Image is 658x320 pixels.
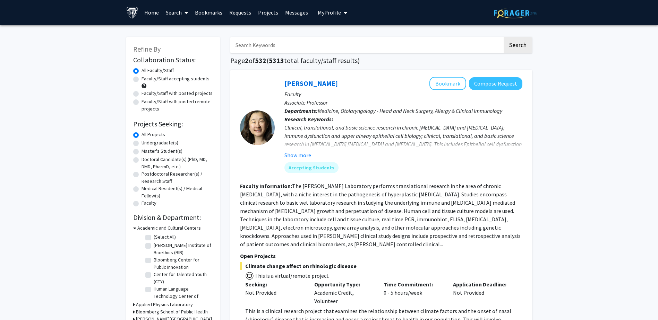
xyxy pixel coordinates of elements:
fg-read-more: The [PERSON_NAME] Laboratory performs translational research in the area of chronic [MEDICAL_DATA... [240,183,521,248]
label: All Projects [142,131,165,138]
p: Open Projects [240,252,522,260]
label: Bloomberg Center for Public Innovation [154,256,211,271]
a: Search [162,0,191,25]
mat-chip: Accepting Students [284,162,339,173]
img: ForagerOne Logo [494,8,537,18]
label: [PERSON_NAME] Institute of Bioethics (BIB) [154,242,211,256]
iframe: Chat [5,289,29,315]
b: Departments: [284,107,318,114]
button: Search [504,37,532,53]
h2: Collaboration Status: [133,56,213,64]
span: Medicine, Otolaryngology - Head and Neck Surgery, Allergy & Clinical Immunology [318,107,502,114]
p: Application Deadline: [453,280,512,288]
span: This is a virtual/remote project [254,272,329,279]
label: Faculty/Staff with posted remote projects [142,98,213,113]
label: Faculty/Staff with posted projects [142,90,213,97]
p: Time Commitment: [384,280,443,288]
label: Master's Student(s) [142,148,182,155]
h3: Applied Physics Laboratory [136,301,193,308]
div: Clinical, translational, and basic science research in chronic [MEDICAL_DATA] and [MEDICAL_DATA];... [284,123,522,165]
a: Home [141,0,162,25]
div: Not Provided [245,288,304,297]
label: Doctoral Candidate(s) (PhD, MD, DMD, PharmD, etc.) [142,156,213,170]
label: All Faculty/Staff [142,67,174,74]
p: Faculty [284,90,522,98]
img: Johns Hopkins University Logo [126,7,138,19]
label: Center for Talented Youth (CTY) [154,271,211,285]
p: Opportunity Type: [314,280,373,288]
label: Human Language Technology Center of Excellence (HLTCOE) [154,285,211,307]
span: 2 [245,56,249,65]
h3: Bloomberg School of Public Health [136,308,208,315]
h2: Projects Seeking: [133,120,213,128]
label: Faculty [142,199,156,207]
label: Undergraduate(s) [142,139,178,146]
span: 532 [255,56,266,65]
button: Show more [284,151,311,159]
label: Postdoctoral Researcher(s) / Research Staff [142,170,213,185]
h3: Academic and Cultural Centers [137,224,201,232]
a: Requests [226,0,255,25]
h2: Division & Department: [133,213,213,222]
span: Climate change affect on rhinologic disease [240,262,522,270]
button: Compose Request to Jean Kim [469,77,522,90]
div: Not Provided [448,280,517,305]
div: 0 - 5 hours/week [378,280,448,305]
p: Associate Professor [284,98,522,107]
span: My Profile [318,9,341,16]
label: Medical Resident(s) / Medical Fellow(s) [142,185,213,199]
label: Faculty/Staff accepting students [142,75,210,82]
span: 5313 [269,56,284,65]
label: (Select All) [154,233,176,241]
button: Add Jean Kim to Bookmarks [429,77,466,90]
b: Research Keywords: [284,116,333,123]
a: Bookmarks [191,0,226,25]
a: Messages [282,0,311,25]
h1: Page of ( total faculty/staff results) [230,56,532,65]
span: Refine By [133,45,161,53]
p: Seeking: [245,280,304,288]
input: Search Keywords [230,37,503,53]
b: Faculty Information: [240,183,292,189]
a: Projects [255,0,282,25]
a: [PERSON_NAME] [284,79,338,88]
div: Academic Credit, Volunteer [309,280,378,305]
